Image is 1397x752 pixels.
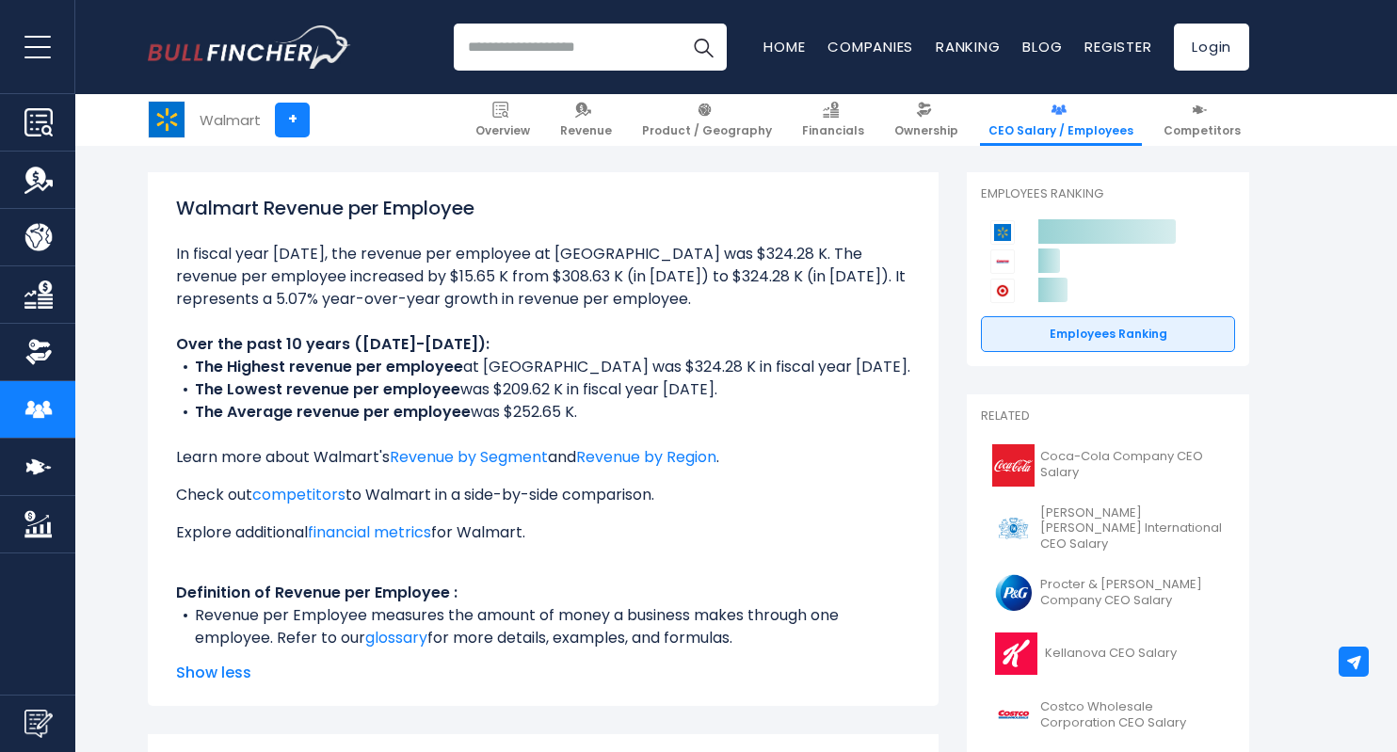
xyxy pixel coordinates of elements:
[149,102,185,137] img: WMT logo
[936,37,1000,56] a: Ranking
[1040,577,1224,609] span: Procter & [PERSON_NAME] Company CEO Salary
[176,401,910,424] li: was $252.65 K.
[1045,646,1177,662] span: Kellanova CEO Salary
[176,378,910,401] li: was $209.62 K in fiscal year [DATE].
[981,689,1235,741] a: Costco Wholesale Corporation CEO Salary
[981,628,1235,680] a: Kellanova CEO Salary
[148,25,350,69] a: Go to homepage
[365,627,427,648] a: glossary
[1022,37,1062,56] a: Blog
[894,123,958,138] span: Ownership
[475,123,530,138] span: Overview
[981,316,1235,352] a: Employees Ranking
[992,632,1039,675] img: K logo
[981,567,1235,618] a: Procter & [PERSON_NAME] Company CEO Salary
[195,401,471,423] b: The Average revenue per employee
[467,94,538,146] a: Overview
[1155,94,1249,146] a: Competitors
[992,571,1035,614] img: PG logo
[802,123,864,138] span: Financials
[1040,699,1224,731] span: Costco Wholesale Corporation CEO Salary
[763,37,805,56] a: Home
[24,338,53,366] img: Ownership
[576,446,716,468] a: Revenue by Region
[992,507,1035,550] img: PM logo
[992,694,1035,736] img: COST logo
[827,37,913,56] a: Companies
[642,123,772,138] span: Product / Geography
[990,220,1015,245] img: Walmart competitors logo
[981,440,1235,491] a: Coca-Cola Company CEO Salary
[176,521,910,544] p: Explore additional for Walmart.
[195,378,460,400] b: The Lowest revenue per employee
[252,484,345,505] a: competitors
[176,484,910,506] p: Check out to Walmart in a side-by-side comparison.
[176,243,910,311] li: In fiscal year [DATE], the revenue per employee at [GEOGRAPHIC_DATA] was $324.28 K. The revenue p...
[981,501,1235,558] a: [PERSON_NAME] [PERSON_NAME] International CEO Salary
[552,94,620,146] a: Revenue
[176,446,910,469] p: Learn more about Walmart's and .
[275,103,310,137] a: +
[200,109,261,131] div: Walmart
[980,94,1142,146] a: CEO Salary / Employees
[195,356,463,377] b: The Highest revenue per employee
[560,123,612,138] span: Revenue
[988,123,1133,138] span: CEO Salary / Employees
[1174,24,1249,71] a: Login
[990,249,1015,274] img: Costco Wholesale Corporation competitors logo
[308,521,431,543] a: financial metrics
[176,194,910,222] h1: Walmart Revenue per Employee
[148,25,351,69] img: Bullfincher logo
[176,356,910,378] li: at [GEOGRAPHIC_DATA] was $324.28 K in fiscal year [DATE].
[176,333,490,355] b: Over the past 10 years ([DATE]-[DATE]):
[981,186,1235,202] p: Employees Ranking
[1084,37,1151,56] a: Register
[886,94,967,146] a: Ownership
[176,582,458,603] b: Definition of Revenue per Employee :
[176,604,910,649] li: Revenue per Employee measures the amount of money a business makes through one employee. Refer to...
[992,444,1035,487] img: KO logo
[794,94,873,146] a: Financials
[390,446,548,468] a: Revenue by Segment
[981,408,1235,424] p: Related
[1040,449,1224,481] span: Coca-Cola Company CEO Salary
[990,279,1015,303] img: Target Corporation competitors logo
[680,24,727,71] button: Search
[176,662,910,684] span: Show less
[634,94,780,146] a: Product / Geography
[1164,123,1241,138] span: Competitors
[1040,505,1224,553] span: [PERSON_NAME] [PERSON_NAME] International CEO Salary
